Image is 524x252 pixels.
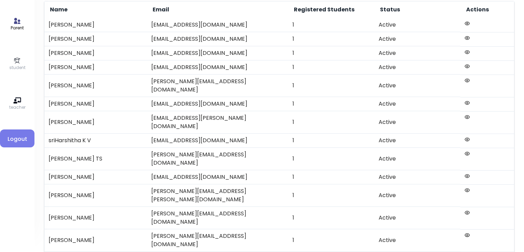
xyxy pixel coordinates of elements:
a: student [9,57,25,71]
td: [PERSON_NAME][EMAIL_ADDRESS][DOMAIN_NAME] [147,148,288,170]
td: [PERSON_NAME] [44,32,147,46]
td: sriHarshitha K V [44,134,147,148]
td: Active [374,229,460,252]
td: 1 [288,32,374,46]
td: Active [374,60,460,75]
td: [PERSON_NAME] [44,229,147,252]
td: 1 [288,148,374,170]
td: [PERSON_NAME] [44,207,147,229]
td: [EMAIL_ADDRESS][DOMAIN_NAME] [147,60,288,75]
p: student [9,65,25,71]
td: [EMAIL_ADDRESS][DOMAIN_NAME] [147,134,288,148]
td: Active [374,184,460,207]
span: Logout [6,135,29,143]
td: 1 [288,97,374,111]
span: Name [49,6,68,14]
td: [EMAIL_ADDRESS][DOMAIN_NAME] [147,97,288,111]
td: 1 [288,75,374,97]
td: 1 [288,134,374,148]
td: Active [374,18,460,32]
td: [PERSON_NAME] [44,97,147,111]
td: Active [374,75,460,97]
td: Active [374,170,460,184]
td: Active [374,134,460,148]
td: 1 [288,60,374,75]
a: teacher [9,97,25,110]
td: [PERSON_NAME][EMAIL_ADDRESS][DOMAIN_NAME] [147,75,288,97]
td: 1 [288,229,374,252]
td: [PERSON_NAME] [44,184,147,207]
td: [PERSON_NAME] [44,111,147,134]
span: Registered Students [292,6,354,14]
td: [PERSON_NAME][EMAIL_ADDRESS][DOMAIN_NAME] [147,229,288,252]
td: Active [374,32,460,46]
td: [PERSON_NAME] [44,170,147,184]
td: [PERSON_NAME] TS [44,148,147,170]
td: Active [374,46,460,60]
td: 1 [288,46,374,60]
td: Active [374,148,460,170]
td: [PERSON_NAME] [44,18,147,32]
span: Email [151,6,169,14]
td: [EMAIL_ADDRESS][DOMAIN_NAME] [147,46,288,60]
td: [PERSON_NAME] [44,75,147,97]
a: Parent [11,17,24,31]
span: Status [378,6,400,14]
p: Parent [11,25,24,31]
td: Active [374,207,460,229]
td: [EMAIL_ADDRESS][DOMAIN_NAME] [147,170,288,184]
td: 1 [288,170,374,184]
td: [PERSON_NAME][EMAIL_ADDRESS][PERSON_NAME][DOMAIN_NAME] [147,184,288,207]
td: [EMAIL_ADDRESS][DOMAIN_NAME] [147,32,288,46]
td: [PERSON_NAME] [44,60,147,75]
td: 1 [288,111,374,134]
td: 1 [288,18,374,32]
span: Actions [464,6,489,14]
p: teacher [9,104,25,110]
td: [PERSON_NAME][EMAIL_ADDRESS][DOMAIN_NAME] [147,207,288,229]
td: Active [374,111,460,134]
td: 1 [288,184,374,207]
td: [EMAIL_ADDRESS][DOMAIN_NAME] [147,18,288,32]
td: [EMAIL_ADDRESS][PERSON_NAME][DOMAIN_NAME] [147,111,288,134]
td: [PERSON_NAME] [44,46,147,60]
td: Active [374,97,460,111]
td: 1 [288,207,374,229]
